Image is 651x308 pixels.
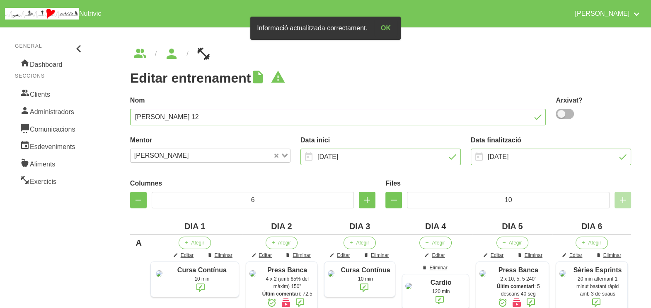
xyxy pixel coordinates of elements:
a: Exercicis [15,172,85,189]
span: Editar [491,252,503,259]
button: Eliminar [358,249,395,262]
button: Eliminar [591,249,628,262]
img: 8ea60705-12ae-42e8-83e1-4ba62b1261d5%2Factivities%2F97326-cardio-jpg.jpg [405,283,412,289]
img: 8ea60705-12ae-42e8-83e1-4ba62b1261d5%2Factivities%2F1629-series-esprints-jpg.jpg [156,270,162,277]
div: : 72.5 [262,290,313,298]
span: Editar [181,252,194,259]
label: Columnes [130,178,376,188]
span: Editar [569,252,582,259]
span: Eliminar [525,252,542,259]
a: Clients [15,85,85,102]
button: Eliminar [417,262,454,274]
a: [PERSON_NAME] [570,3,646,24]
label: Nom [130,95,546,105]
span: Eliminar [603,252,621,259]
span: Eliminar [214,252,232,259]
button: Afegir [576,237,607,249]
h1: Editar entrenament [130,71,631,86]
div: 120 min [417,288,465,295]
div: DIA 5 [476,220,549,232]
div: 20 min alternant 1 minut bastant ràpid amb 3 de suaus [572,275,623,298]
a: Aliments [15,154,85,172]
a: Esdeveniments [15,137,85,154]
div: 10 min [340,275,391,283]
span: Afegir [509,239,522,247]
span: Eliminar [429,264,447,271]
button: Afegir [179,237,211,249]
div: DIA 6 [556,220,628,232]
label: Files [385,178,631,188]
span: Press Banca [499,266,538,274]
div: A [133,237,144,249]
div: Informació actualitzada correctament. [250,20,374,37]
div: DIA 2 [246,220,317,232]
span: Afegir [278,239,291,247]
span: Editar [337,252,350,259]
button: Afegir [419,237,451,249]
img: 8ea60705-12ae-42e8-83e1-4ba62b1261d5%2Factivities%2F49855-139-press-de-banca-jpg.jpg [249,270,256,277]
span: Afegir [356,239,369,247]
span: Sèries Esprints [574,266,622,274]
strong: Últim comentari [262,291,300,297]
label: Mentor [130,135,290,145]
button: Editar [419,249,451,262]
div: Search for option [130,149,290,163]
div: DIA 4 [402,220,469,232]
button: Eliminar [280,249,317,262]
button: OK [374,20,397,37]
button: Editar [247,249,278,262]
nav: breadcrumbs [130,47,631,61]
div: 2 x 10, 5, 5 240" [492,275,545,283]
button: Afegir [344,237,375,249]
input: Search for option [191,151,272,161]
button: Clear Selected [274,153,278,159]
strong: Últim comentari [497,284,535,289]
span: Afegir [588,239,601,247]
button: Editar [324,249,356,262]
a: Dashboard [15,55,85,72]
button: Editar [168,249,200,262]
button: Afegir [266,237,298,249]
img: 8ea60705-12ae-42e8-83e1-4ba62b1261d5%2Factivities%2F28888-series-esprints-jpg.jpg [559,270,566,277]
span: Eliminar [371,252,389,259]
span: Editar [432,252,445,259]
img: company_logo [5,8,79,20]
button: Editar [557,249,589,262]
button: Afegir [496,237,528,249]
span: Cursa Contínua [341,266,390,274]
p: General [15,42,85,50]
div: DIA 3 [324,220,396,232]
span: Cursa Contínua [177,266,227,274]
span: Afegir [191,239,204,247]
span: Eliminar [293,252,310,259]
div: DIA 1 [150,220,239,232]
img: 8ea60705-12ae-42e8-83e1-4ba62b1261d5%2Factivities%2F49855-139-press-de-banca-jpg.jpg [479,270,486,277]
a: Administradors [15,102,85,120]
span: Press Banca [267,266,307,274]
label: Arxivat? [556,95,631,105]
button: Editar [478,249,510,262]
label: Data finalització [471,135,631,145]
span: Afegir [432,239,445,247]
div: 4 x 2 (amb 85% del màxim) 150" [262,275,313,290]
img: 8ea60705-12ae-42e8-83e1-4ba62b1261d5%2Factivities%2F1629-series-esprints-jpg.jpg [328,270,334,277]
div: : 5 descans 40 seg [492,283,545,298]
label: Data inici [300,135,461,145]
span: Editar [259,252,272,259]
span: [PERSON_NAME] [132,151,191,161]
div: 10 min [169,275,235,283]
p: Seccions [15,72,85,80]
button: Eliminar [202,249,239,262]
a: Comunicacions [15,120,85,137]
button: Eliminar [512,249,549,262]
span: Cardio [431,279,452,286]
